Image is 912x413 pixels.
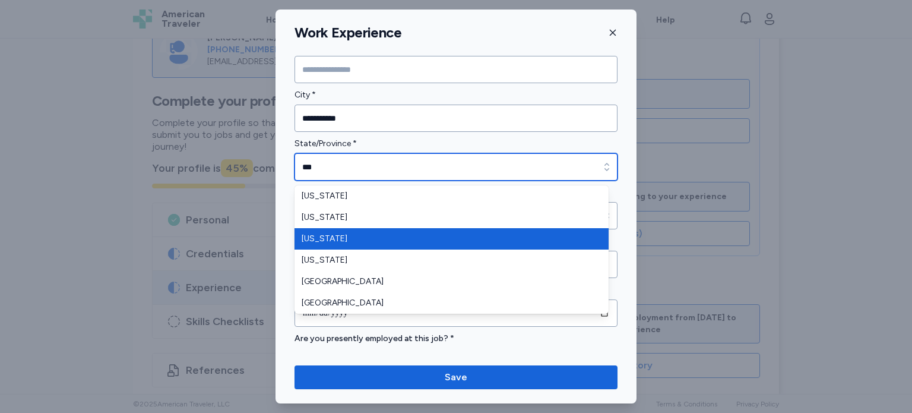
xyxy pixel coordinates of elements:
[302,254,587,266] span: [US_STATE]
[302,276,587,288] span: [GEOGRAPHIC_DATA]
[302,233,587,245] span: [US_STATE]
[302,297,587,309] span: [GEOGRAPHIC_DATA]
[302,212,587,223] span: [US_STATE]
[302,190,587,202] span: [US_STATE]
